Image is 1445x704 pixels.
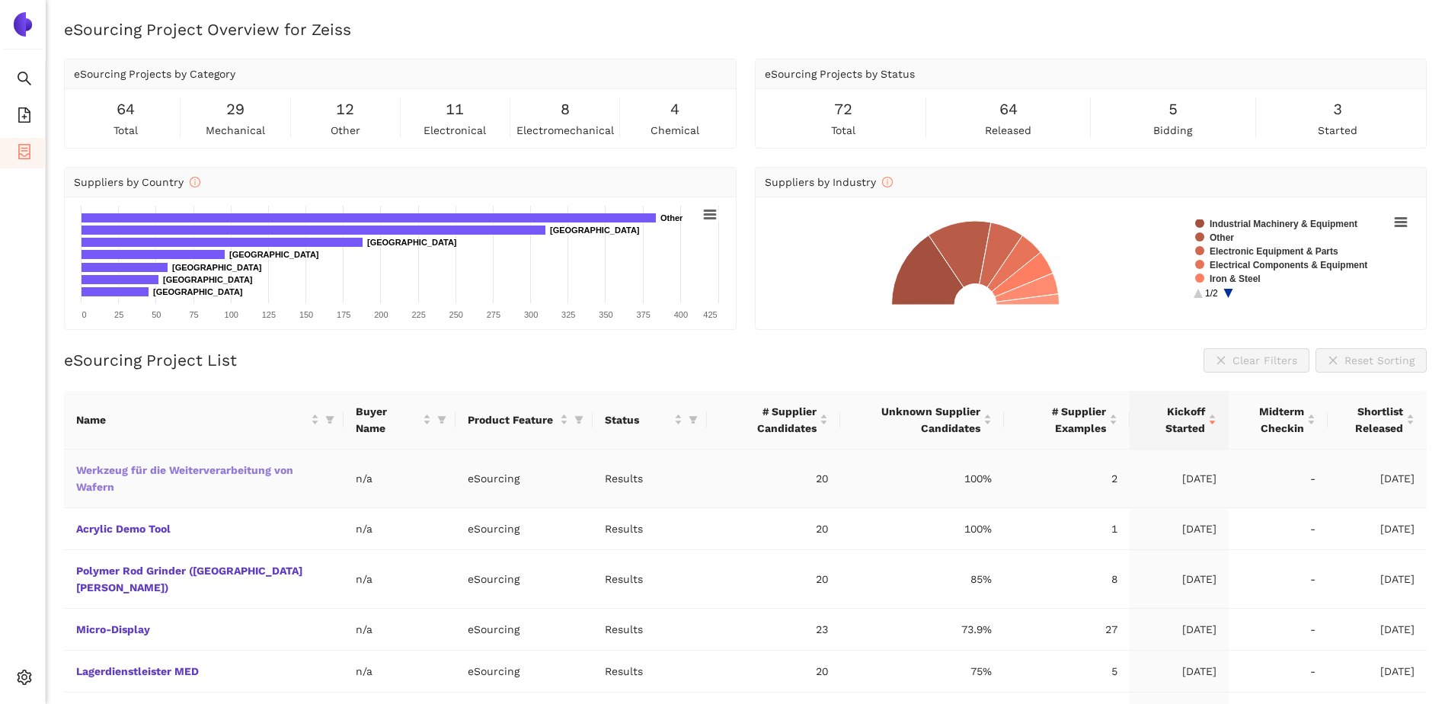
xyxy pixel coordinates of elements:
span: mechanical [206,122,265,139]
button: closeClear Filters [1204,348,1309,373]
td: 20 [707,450,841,508]
td: - [1229,651,1328,693]
th: this column's title is # Supplier Examples,this column is sortable [1004,391,1130,450]
td: [DATE] [1328,508,1427,550]
td: n/a [344,550,456,609]
td: eSourcing [456,609,593,651]
text: Electrical Components & Equipment [1210,260,1367,270]
td: 2 [1004,450,1130,508]
text: [GEOGRAPHIC_DATA] [163,275,253,284]
td: eSourcing [456,550,593,609]
span: released [985,122,1031,139]
span: 8 [561,98,570,121]
span: filter [434,400,449,440]
td: eSourcing [456,508,593,550]
span: started [1318,122,1357,139]
text: 0 [82,310,86,319]
text: Electronic Equipment & Parts [1210,246,1338,257]
td: Results [593,651,707,693]
td: 23 [707,609,841,651]
text: [GEOGRAPHIC_DATA] [153,287,243,296]
td: 100% [840,450,1004,508]
span: 4 [670,98,679,121]
td: - [1229,550,1328,609]
span: Unknown Supplier Candidates [852,403,980,437]
span: search [17,66,32,96]
td: n/a [344,508,456,550]
span: info-circle [190,177,200,187]
span: bidding [1153,122,1192,139]
td: 8 [1004,550,1130,609]
span: container [17,139,32,169]
span: chemical [651,122,699,139]
span: Shortlist Released [1340,403,1403,437]
text: 425 [703,310,717,319]
text: 75 [189,310,198,319]
td: 73.9% [840,609,1004,651]
span: filter [571,408,587,431]
span: Status [605,411,671,428]
span: 72 [834,98,852,121]
th: this column's title is Buyer Name,this column is sortable [344,391,456,450]
text: 275 [487,310,500,319]
span: filter [689,415,698,424]
td: [DATE] [1130,550,1229,609]
td: 85% [840,550,1004,609]
text: Other [1210,232,1234,243]
h2: eSourcing Project List [64,349,237,371]
td: eSourcing [456,651,593,693]
span: other [331,122,360,139]
span: 3 [1333,98,1342,121]
span: electromechanical [516,122,614,139]
span: filter [437,415,446,424]
td: eSourcing [456,450,593,508]
td: n/a [344,609,456,651]
td: 20 [707,508,841,550]
td: n/a [344,450,456,508]
h2: eSourcing Project Overview for Zeiss [64,18,1427,40]
span: 5 [1168,98,1178,121]
th: this column's title is Name,this column is sortable [64,391,344,450]
text: 100 [225,310,238,319]
span: 12 [336,98,354,121]
text: [GEOGRAPHIC_DATA] [229,250,319,259]
span: # Supplier Examples [1016,403,1106,437]
span: Kickoff Started [1142,403,1205,437]
th: this column's title is Unknown Supplier Candidates,this column is sortable [840,391,1004,450]
td: [DATE] [1328,651,1427,693]
span: eSourcing Projects by Category [74,68,235,80]
text: Industrial Machinery & Equipment [1210,219,1357,229]
th: this column's title is Midterm Checkin,this column is sortable [1229,391,1328,450]
th: this column's title is Shortlist Released,this column is sortable [1328,391,1427,450]
text: [GEOGRAPHIC_DATA] [550,226,640,235]
span: filter [574,415,583,424]
text: Other [660,213,683,222]
td: 20 [707,651,841,693]
td: - [1229,508,1328,550]
td: Results [593,550,707,609]
span: filter [686,408,701,431]
span: eSourcing Projects by Status [765,68,915,80]
td: [DATE] [1130,508,1229,550]
text: 200 [374,310,388,319]
text: 300 [524,310,538,319]
span: Suppliers by Industry [765,176,893,188]
span: Buyer Name [356,403,420,437]
span: Product Feature [468,411,557,428]
text: Iron & Steel [1210,274,1261,284]
text: [GEOGRAPHIC_DATA] [367,238,457,247]
td: 5 [1004,651,1130,693]
span: 64 [117,98,135,121]
td: Results [593,508,707,550]
span: filter [322,408,337,431]
td: n/a [344,651,456,693]
span: filter [325,415,334,424]
td: [DATE] [1328,550,1427,609]
td: Results [593,609,707,651]
td: 75% [840,651,1004,693]
span: 29 [226,98,245,121]
span: total [831,122,855,139]
text: 350 [599,310,612,319]
text: 225 [411,310,425,319]
span: Name [76,411,308,428]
